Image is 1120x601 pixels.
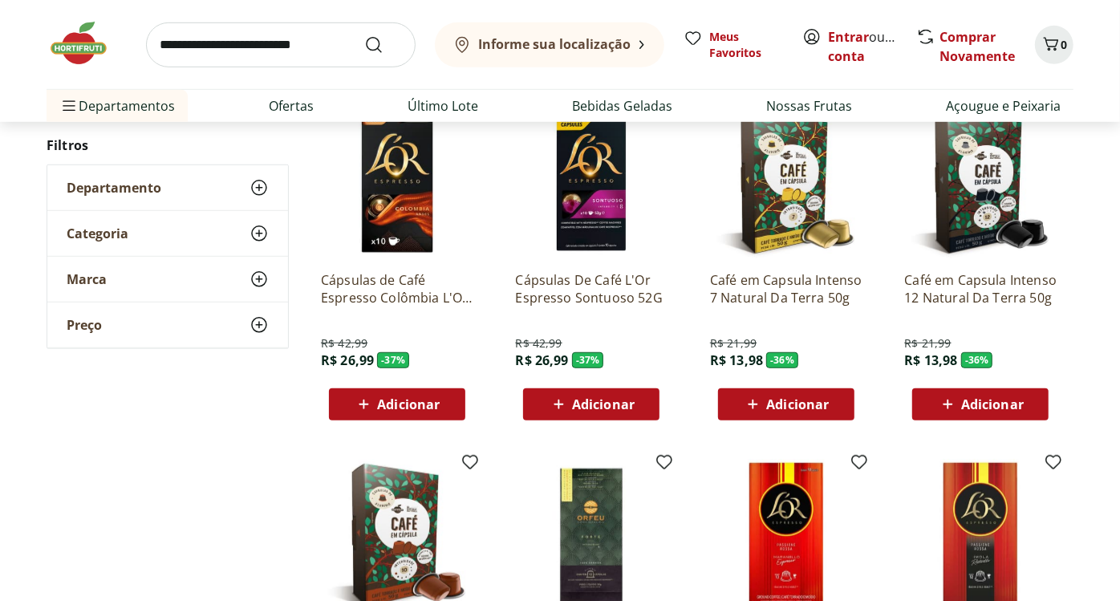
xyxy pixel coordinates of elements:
span: Adicionar [766,398,829,411]
button: Carrinho [1035,26,1073,64]
button: Submit Search [364,35,403,55]
span: - 36 % [961,352,993,368]
img: Cápsulas de Café Espresso Colômbia L'OR 52g [321,106,473,258]
img: Cápsulas De Café L'Or Espresso Sontuoso 52G [515,106,668,258]
span: - 37 % [572,352,604,368]
span: Adicionar [572,398,635,411]
button: Departamento [47,164,288,209]
img: Café em Capsula Intenso 12 Natural Da Terra 50g [904,106,1057,258]
span: Marca [67,270,107,286]
input: search [146,22,416,67]
button: Informe sua localização [435,22,664,67]
a: Ofertas [269,96,314,116]
span: Departamentos [59,87,175,125]
a: Comprar Novamente [939,28,1015,65]
span: R$ 21,99 [904,335,951,351]
span: R$ 21,99 [710,335,757,351]
a: Cápsulas De Café L'Or Espresso Sontuoso 52G [515,271,668,307]
a: Entrar [828,28,869,46]
button: Adicionar [523,388,659,420]
b: Informe sua localização [478,35,631,53]
a: Açougue e Peixaria [946,96,1061,116]
a: Nossas Frutas [766,96,852,116]
img: Hortifruti [47,19,127,67]
span: Adicionar [961,398,1024,411]
a: Bebidas Geladas [572,96,672,116]
button: Adicionar [718,388,854,420]
button: Adicionar [329,388,465,420]
button: Categoria [47,210,288,255]
button: Adicionar [912,388,1049,420]
span: R$ 42,99 [515,335,562,351]
h2: Filtros [47,128,289,160]
span: Preço [67,316,102,332]
span: ou [828,27,899,66]
span: R$ 13,98 [710,351,763,369]
a: Meus Favoritos [684,29,783,61]
span: Meus Favoritos [709,29,783,61]
span: 0 [1061,37,1067,52]
img: Café em Capsula Intenso 7 Natural Da Terra 50g [710,106,862,258]
button: Marca [47,256,288,301]
button: Menu [59,87,79,125]
span: Categoria [67,225,128,241]
a: Café em Capsula Intenso 7 Natural Da Terra 50g [710,271,862,307]
a: Cápsulas de Café Espresso Colômbia L'OR 52g [321,271,473,307]
span: R$ 26,99 [515,351,568,369]
a: Criar conta [828,28,916,65]
span: R$ 13,98 [904,351,957,369]
a: Café em Capsula Intenso 12 Natural Da Terra 50g [904,271,1057,307]
span: Adicionar [377,398,440,411]
span: Departamento [67,179,161,195]
button: Preço [47,302,288,347]
span: R$ 26,99 [321,351,374,369]
span: R$ 42,99 [321,335,367,351]
span: - 36 % [766,352,798,368]
span: - 37 % [377,352,409,368]
a: Último Lote [408,96,478,116]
